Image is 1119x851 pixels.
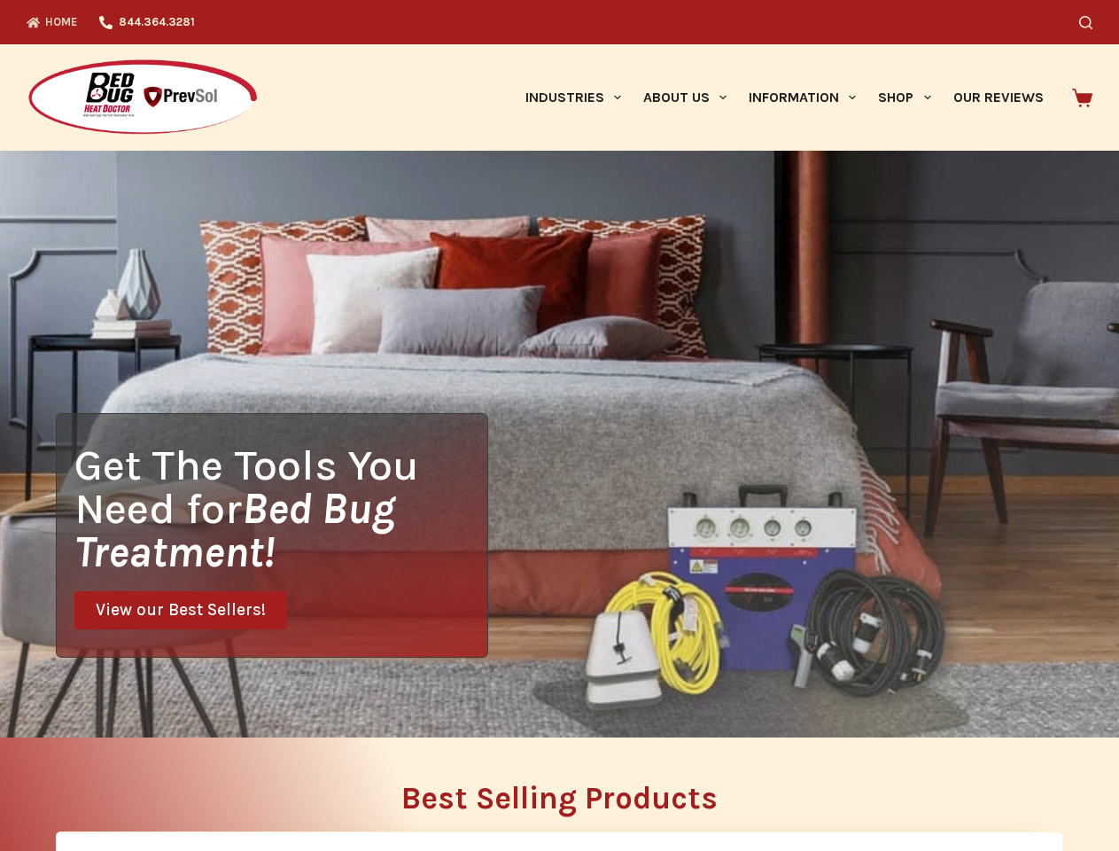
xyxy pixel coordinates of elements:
span: View our Best Sellers! [96,602,266,619]
img: Prevsol/Bed Bug Heat Doctor [27,59,259,137]
a: View our Best Sellers! [74,591,287,629]
h2: Best Selling Products [56,783,1063,814]
button: Search [1079,16,1092,29]
a: About Us [632,44,737,151]
a: Shop [867,44,942,151]
h1: Get The Tools You Need for [74,443,487,574]
i: Bed Bug Treatment! [74,483,395,577]
a: Our Reviews [942,44,1054,151]
a: Industries [514,44,632,151]
a: Information [738,44,867,151]
nav: Primary [514,44,1054,151]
